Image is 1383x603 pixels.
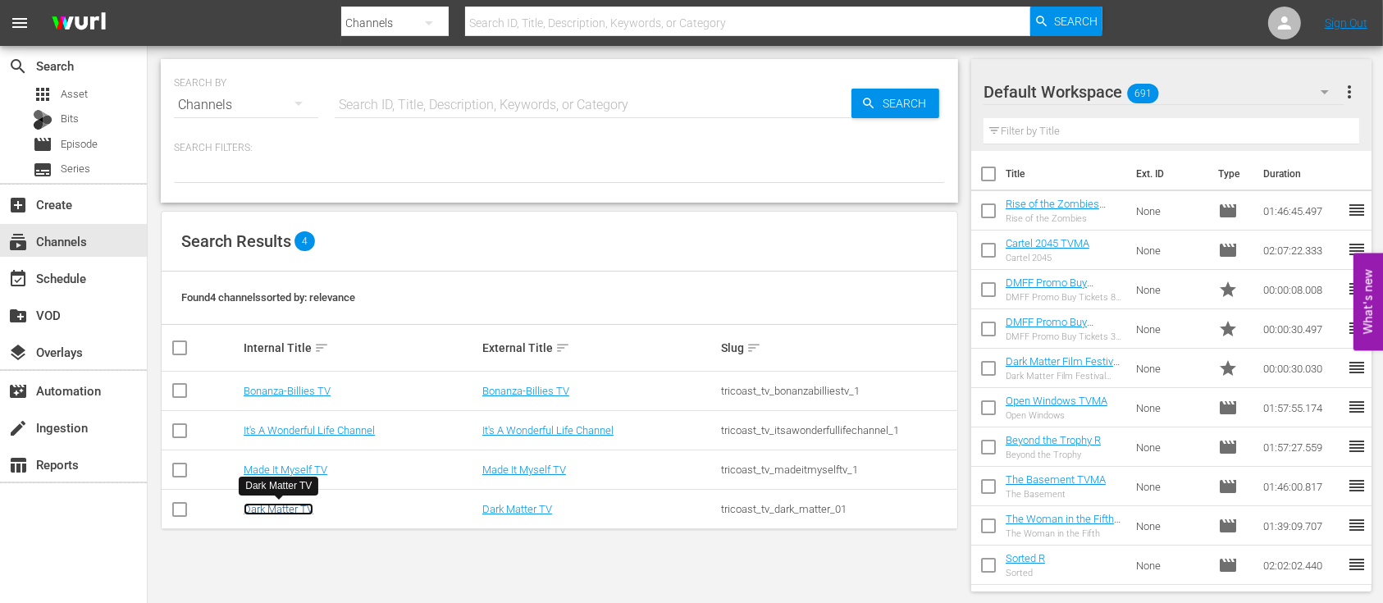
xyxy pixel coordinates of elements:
span: Search [8,57,28,76]
div: Sorted [1006,568,1045,578]
span: Search Results [181,231,291,251]
span: reorder [1347,436,1367,456]
span: Episode [33,135,52,154]
td: None [1130,427,1212,467]
span: Episode [1218,398,1238,418]
div: Dark Matter TV [245,479,312,493]
th: Duration [1253,151,1352,197]
td: 00:00:30.030 [1257,349,1347,388]
span: Search [1054,7,1098,36]
span: Series [33,160,52,180]
span: Ingestion [8,418,28,438]
th: Type [1208,151,1253,197]
a: Bonanza-Billies TV [482,385,569,397]
span: Episode [1218,477,1238,496]
div: DMFF Promo Buy Tickets 8 sec [1006,292,1123,303]
span: Asset [33,85,52,104]
td: None [1130,506,1212,546]
div: External Title [482,338,716,358]
span: reorder [1347,240,1367,259]
div: tricoast_tv_bonanzabilliestv_1 [721,385,955,397]
span: reorder [1347,555,1367,574]
a: DMFF Promo Buy Tickets 30 sec [1006,316,1093,340]
span: reorder [1347,476,1367,496]
span: sort [746,340,761,355]
a: Dark Matter TV [482,503,552,515]
span: reorder [1347,318,1367,338]
a: The Basement TVMA [1006,473,1106,486]
div: Bits [33,110,52,130]
div: Internal Title [244,338,477,358]
div: Dark Matter Film Festival Promo Submit Your Film 30 sec [1006,371,1123,381]
span: Episode [61,136,98,153]
button: more_vert [1340,72,1359,112]
span: Automation [8,381,28,401]
td: 02:07:22.333 [1257,231,1347,270]
td: None [1130,191,1212,231]
td: 01:46:00.817 [1257,467,1347,506]
button: Search [851,89,939,118]
div: DMFF Promo Buy Tickets 30 sec [1006,331,1123,342]
th: Ext. ID [1126,151,1208,197]
span: Search [876,89,939,118]
span: Create [8,195,28,215]
span: Bits [61,111,79,127]
span: Overlays [8,343,28,363]
p: Search Filters: [174,141,945,155]
a: Dark Matter TV [244,503,313,515]
td: 01:39:09.707 [1257,506,1347,546]
span: sort [314,340,329,355]
div: Default Workspace [984,69,1344,115]
a: Beyond the Trophy R [1006,434,1101,446]
td: None [1130,467,1212,506]
span: Promo [1218,359,1238,378]
a: DMFF Promo Buy Tickets 8 sec [1006,276,1093,301]
span: Found 4 channels sorted by: relevance [181,291,355,304]
td: 01:57:27.559 [1257,427,1347,467]
a: Rise of the Zombies TVMA [1006,198,1106,222]
div: Open Windows [1006,410,1107,421]
td: 01:57:55.174 [1257,388,1347,427]
span: Series [61,161,90,177]
a: Dark Matter Film Festival Promo Submit Your Film 30 sec [1006,355,1121,392]
span: Reports [8,455,28,475]
td: None [1130,309,1212,349]
a: Cartel 2045 TVMA [1006,237,1089,249]
span: Episode [1218,240,1238,260]
span: reorder [1347,397,1367,417]
div: tricoast_tv_madeitmyselftv_1 [721,464,955,476]
span: Schedule [8,269,28,289]
span: sort [555,340,570,355]
span: Promo [1218,280,1238,299]
div: Channels [174,82,318,128]
div: tricoast_tv_dark_matter_01 [721,503,955,515]
button: Search [1030,7,1102,36]
div: Cartel 2045 [1006,253,1089,263]
div: The Basement [1006,489,1106,500]
td: 00:00:08.008 [1257,270,1347,309]
span: more_vert [1340,82,1359,102]
span: Episode [1218,437,1238,457]
button: Open Feedback Widget [1353,253,1383,350]
td: None [1130,349,1212,388]
span: Promo [1218,319,1238,339]
span: Episode [1218,555,1238,575]
span: Episode [1218,516,1238,536]
span: reorder [1347,515,1367,535]
span: 4 [294,231,315,251]
div: Rise of the Zombies [1006,213,1123,224]
div: Slug [721,338,955,358]
a: The Woman in the Fifth R [1006,513,1121,537]
td: 00:00:30.497 [1257,309,1347,349]
td: None [1130,270,1212,309]
td: None [1130,546,1212,585]
div: Beyond the Trophy [1006,450,1101,460]
div: tricoast_tv_itsawonderfullifechannel_1 [721,424,955,436]
a: Open Windows TVMA [1006,395,1107,407]
span: reorder [1347,358,1367,377]
span: reorder [1347,279,1367,299]
td: None [1130,388,1212,427]
a: It's A Wonderful Life Channel [482,424,614,436]
span: Asset [61,86,88,103]
td: None [1130,231,1212,270]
